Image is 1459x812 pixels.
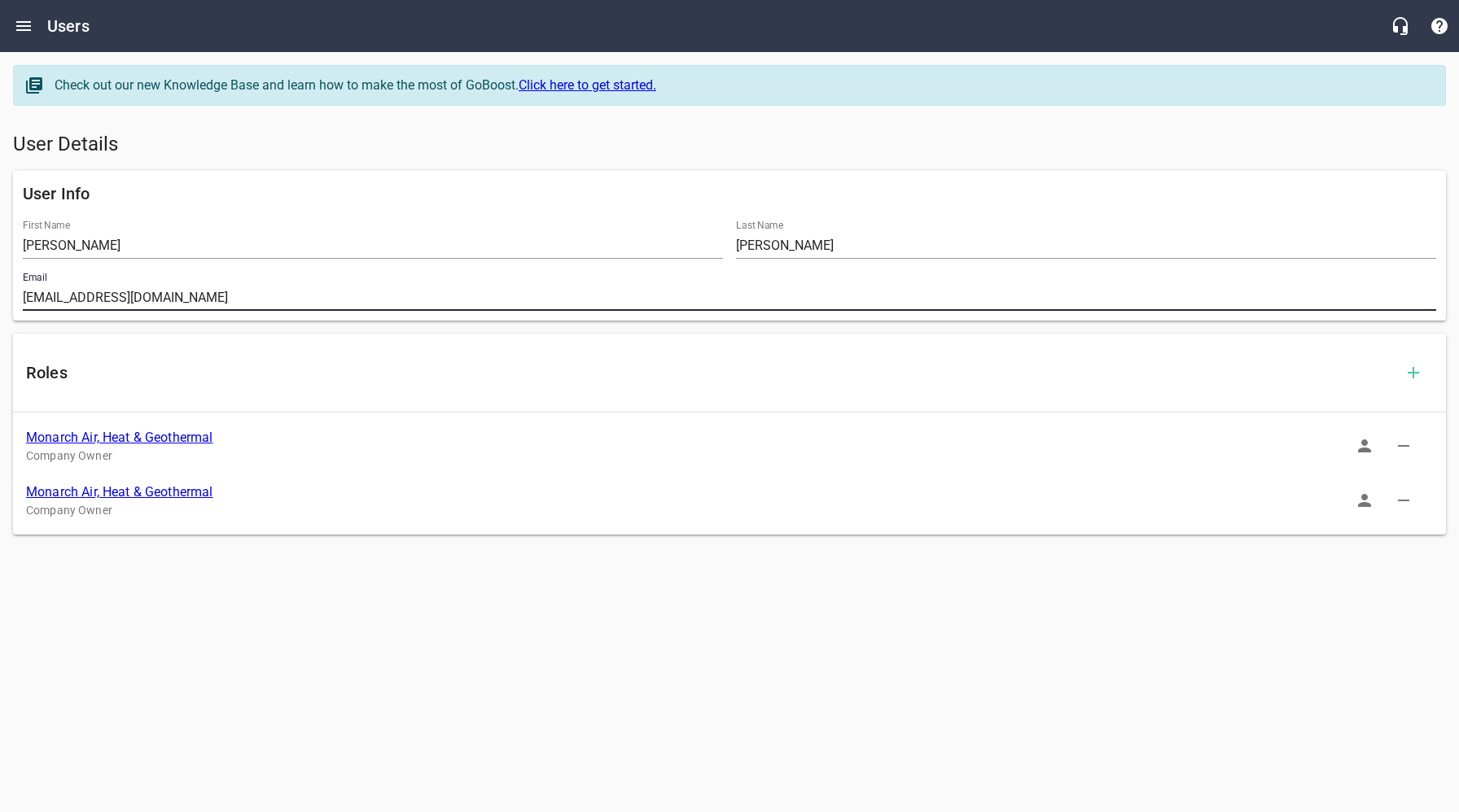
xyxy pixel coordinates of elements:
[1384,426,1423,465] button: Delete Role
[1381,7,1420,46] button: Live Chat
[47,13,90,39] h6: Users
[23,220,70,230] label: First Name
[13,132,1446,158] h5: User Details
[23,181,1436,207] h6: User Info
[26,484,213,500] a: Monarch Air, Heat & Geothermal
[26,502,1407,519] p: Company Owner
[736,220,783,230] label: Last Name
[1394,353,1433,392] button: Add Role
[519,77,656,93] a: Click here to get started.
[1345,481,1384,520] button: Sign In as Role
[26,447,1407,465] p: Company Owner
[1384,481,1423,520] button: Delete Role
[1345,426,1384,465] button: Sign In as Role
[55,76,1429,95] div: Check out our new Knowledge Base and learn how to make the most of GoBoost.
[26,360,1394,386] h6: Roles
[4,7,43,46] button: Open drawer
[23,273,47,282] label: Email
[26,430,213,445] a: Monarch Air, Heat & Geothermal
[1420,7,1459,46] button: Support Portal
